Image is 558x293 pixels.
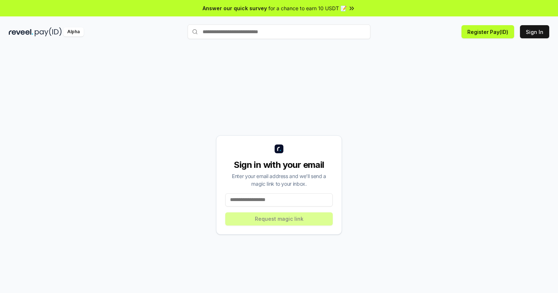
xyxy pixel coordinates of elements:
span: for a chance to earn 10 USDT 📝 [268,4,347,12]
img: logo_small [275,144,283,153]
img: reveel_dark [9,27,33,36]
div: Alpha [63,27,84,36]
img: pay_id [35,27,62,36]
div: Sign in with your email [225,159,333,171]
button: Register Pay(ID) [461,25,514,38]
button: Sign In [520,25,549,38]
div: Enter your email address and we’ll send a magic link to your inbox. [225,172,333,188]
span: Answer our quick survey [203,4,267,12]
